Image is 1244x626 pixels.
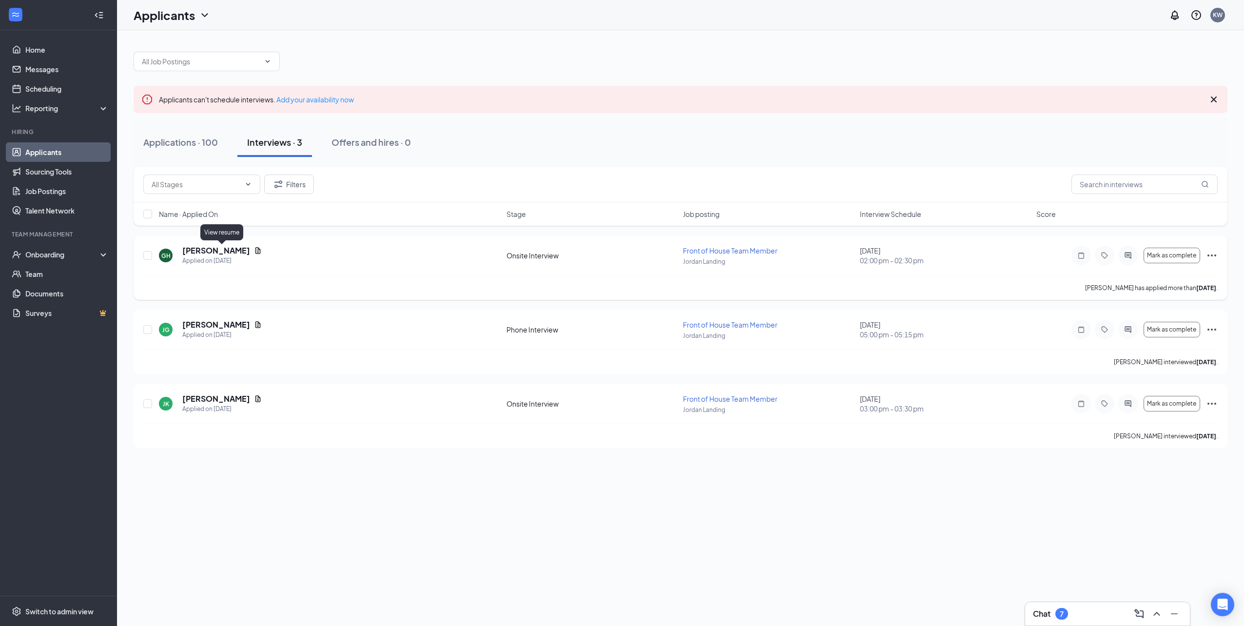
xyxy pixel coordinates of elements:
b: [DATE] [1196,358,1216,366]
div: 7 [1060,610,1064,618]
a: Home [25,40,109,59]
svg: Document [254,395,262,403]
svg: Tag [1099,326,1110,333]
svg: Tag [1099,252,1110,259]
svg: ChevronDown [264,58,272,65]
button: Mark as complete [1144,322,1200,337]
input: Search in interviews [1071,175,1218,194]
span: 02:00 pm - 02:30 pm [860,255,1030,265]
span: Mark as complete [1147,400,1196,407]
a: SurveysCrown [25,303,109,323]
svg: Note [1075,400,1087,408]
button: Minimize [1166,606,1182,622]
div: Onsite Interview [506,399,677,409]
div: Applied on [DATE] [182,256,262,266]
div: Offers and hires · 0 [331,136,411,148]
svg: MagnifyingGlass [1201,180,1209,188]
svg: Cross [1208,94,1220,105]
div: [DATE] [860,320,1030,339]
p: [PERSON_NAME] has applied more than . [1085,284,1218,292]
span: Mark as complete [1147,326,1196,333]
svg: Document [254,321,262,329]
svg: ChevronDown [244,180,252,188]
input: All Stages [152,179,240,190]
span: Front of House Team Member [683,320,777,329]
span: Stage [506,209,526,219]
div: Phone Interview [506,325,677,334]
div: View resume [200,224,243,240]
svg: ActiveChat [1122,326,1134,333]
svg: Tag [1099,400,1110,408]
svg: ActiveChat [1122,400,1134,408]
span: Job posting [683,209,719,219]
svg: Notifications [1169,9,1181,21]
svg: ChevronUp [1151,608,1163,620]
div: Open Intercom Messenger [1211,593,1234,616]
div: Onsite Interview [506,251,677,260]
div: JG [162,326,170,334]
svg: Settings [12,606,21,616]
h1: Applicants [134,7,195,23]
h5: [PERSON_NAME] [182,319,250,330]
a: Messages [25,59,109,79]
button: ComposeMessage [1131,606,1147,622]
svg: Ellipses [1206,324,1218,335]
svg: QuestionInfo [1190,9,1202,21]
b: [DATE] [1196,284,1216,292]
a: Applicants [25,142,109,162]
p: Jordan Landing [683,406,854,414]
svg: Ellipses [1206,398,1218,410]
svg: Document [254,247,262,254]
div: Onboarding [25,250,100,259]
div: Interviews · 3 [247,136,302,148]
span: Interview Schedule [860,209,921,219]
svg: WorkstreamLogo [11,10,20,20]
svg: Minimize [1168,608,1180,620]
span: 05:00 pm - 05:15 pm [860,330,1030,339]
svg: Note [1075,326,1087,333]
span: 03:00 pm - 03:30 pm [860,404,1030,413]
svg: Filter [272,178,284,190]
h5: [PERSON_NAME] [182,393,250,404]
div: GH [161,252,171,260]
svg: Note [1075,252,1087,259]
div: [DATE] [860,246,1030,265]
span: Score [1036,209,1056,219]
h5: [PERSON_NAME] [182,245,250,256]
svg: Error [141,94,153,105]
svg: ChevronDown [199,9,211,21]
span: Mark as complete [1147,252,1196,259]
span: Name · Applied On [159,209,218,219]
span: Front of House Team Member [683,394,777,403]
span: Front of House Team Member [683,246,777,255]
div: Applied on [DATE] [182,330,262,340]
div: [DATE] [860,394,1030,413]
svg: ComposeMessage [1133,608,1145,620]
button: Mark as complete [1144,396,1200,411]
p: Jordan Landing [683,257,854,266]
div: Team Management [12,230,107,238]
button: Filter Filters [264,175,314,194]
a: Sourcing Tools [25,162,109,181]
h3: Chat [1033,608,1050,619]
svg: UserCheck [12,250,21,259]
div: Applied on [DATE] [182,404,262,414]
div: JK [163,400,169,408]
button: Mark as complete [1144,248,1200,263]
svg: ActiveChat [1122,252,1134,259]
div: KW [1213,11,1223,19]
svg: Analysis [12,103,21,113]
b: [DATE] [1196,432,1216,440]
p: [PERSON_NAME] interviewed . [1114,432,1218,440]
input: All Job Postings [142,56,260,67]
div: Switch to admin view [25,606,94,616]
svg: Collapse [94,10,104,20]
a: Scheduling [25,79,109,98]
a: Documents [25,284,109,303]
a: Add your availability now [276,95,354,104]
p: Jordan Landing [683,332,854,340]
svg: Ellipses [1206,250,1218,261]
div: Hiring [12,128,107,136]
a: Job Postings [25,181,109,201]
div: Reporting [25,103,109,113]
